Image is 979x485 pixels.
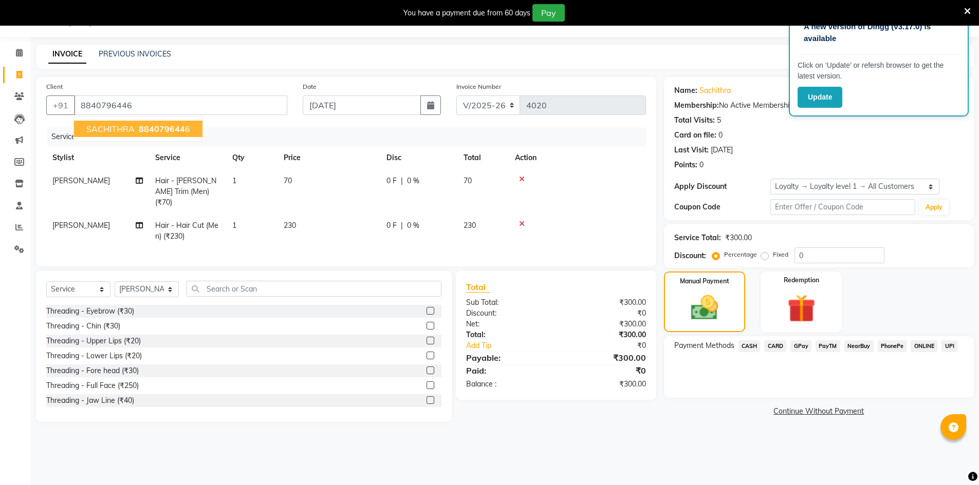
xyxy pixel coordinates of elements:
[572,340,654,351] div: ₹0
[401,220,403,231] span: |
[674,85,697,96] div: Name:
[48,45,86,64] a: INVOICE
[919,200,949,215] button: Apply
[380,146,457,169] th: Disc
[816,340,840,352] span: PayTM
[284,176,292,185] span: 70
[798,87,842,108] button: Update
[674,160,697,170] div: Points:
[711,145,733,156] div: [DATE]
[680,277,729,286] label: Manual Payment
[718,130,723,141] div: 0
[303,82,317,91] label: Date
[764,340,786,352] span: CARD
[798,60,960,82] p: Click on ‘Update’ or refersh browser to get the latest version.
[699,160,704,170] div: 0
[407,220,419,231] span: 0 %
[149,146,226,169] th: Service
[556,352,654,364] div: ₹300.00
[458,340,572,351] a: Add Tip
[46,146,149,169] th: Stylist
[46,82,63,91] label: Client
[458,364,556,377] div: Paid:
[878,340,907,352] span: PhonePe
[724,250,757,259] label: Percentage
[155,176,216,207] span: Hair - [PERSON_NAME] Trim (Men) (₹70)
[284,221,296,230] span: 230
[139,124,185,134] span: 884079644
[232,221,236,230] span: 1
[844,340,874,352] span: NearBuy
[187,281,441,297] input: Search or Scan
[74,95,287,115] input: Search by Name/Mobile/Email/Code
[155,221,218,241] span: Hair - Hair Cut (Men) (₹230)
[674,145,709,156] div: Last Visit:
[46,306,134,317] div: Threading - Eyebrow (₹30)
[46,95,75,115] button: +91
[403,8,530,18] div: You have a payment due from 60 days
[464,176,472,185] span: 70
[738,340,761,352] span: CASH
[556,329,654,340] div: ₹300.00
[458,297,556,308] div: Sub Total:
[770,199,915,215] input: Enter Offer / Coupon Code
[46,351,142,361] div: Threading - Lower Lips (₹20)
[941,340,957,352] span: UPI
[401,176,403,186] span: |
[232,176,236,185] span: 1
[458,308,556,319] div: Discount:
[532,4,565,22] button: Pay
[784,276,819,285] label: Redemption
[674,202,771,212] div: Coupon Code
[556,319,654,329] div: ₹300.00
[278,146,380,169] th: Price
[556,308,654,319] div: ₹0
[458,319,556,329] div: Net:
[773,250,788,259] label: Fixed
[674,250,706,261] div: Discount:
[47,127,654,146] div: Services
[674,100,719,111] div: Membership:
[779,291,824,326] img: _gift.svg
[674,130,716,141] div: Card on file:
[674,100,964,111] div: No Active Membership
[666,406,972,417] a: Continue Without Payment
[52,221,110,230] span: [PERSON_NAME]
[699,85,731,96] a: Sachithra
[458,329,556,340] div: Total:
[717,115,721,126] div: 5
[556,379,654,390] div: ₹300.00
[509,146,646,169] th: Action
[674,340,734,351] span: Payment Methods
[46,321,120,332] div: Threading - Chin (₹30)
[682,292,727,323] img: _cash.svg
[725,232,752,243] div: ₹300.00
[458,352,556,364] div: Payable:
[457,146,509,169] th: Total
[674,115,715,126] div: Total Visits:
[466,282,490,293] span: Total
[386,176,397,186] span: 0 F
[458,379,556,390] div: Balance :
[464,221,476,230] span: 230
[86,124,135,134] span: SACHITHRA
[99,49,171,59] a: PREVIOUS INVOICES
[386,220,397,231] span: 0 F
[556,364,654,377] div: ₹0
[52,176,110,185] span: [PERSON_NAME]
[407,176,419,186] span: 0 %
[46,395,134,406] div: Threading - Jaw Line (₹40)
[804,21,954,44] p: A new version of Dingg (v3.17.0) is available
[46,365,139,376] div: Threading - Fore head (₹30)
[46,380,139,391] div: Threading - Full Face (₹250)
[790,340,811,352] span: GPay
[674,232,721,243] div: Service Total:
[46,336,141,346] div: Threading - Upper Lips (₹20)
[456,82,501,91] label: Invoice Number
[226,146,278,169] th: Qty
[674,181,771,192] div: Apply Discount
[556,297,654,308] div: ₹300.00
[911,340,937,352] span: ONLINE
[137,124,190,134] ngb-highlight: 6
